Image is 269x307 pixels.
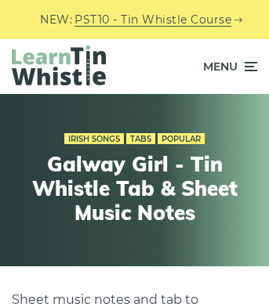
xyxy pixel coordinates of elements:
[31,152,238,226] h1: Galway Girl - Tin Whistle Tab & Sheet Music Notes
[158,133,205,144] a: Popular
[64,133,124,144] a: Irish Songs
[126,133,155,144] a: Tabs
[203,47,238,86] span: Menu
[12,45,106,85] img: LearnTinWhistle.com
